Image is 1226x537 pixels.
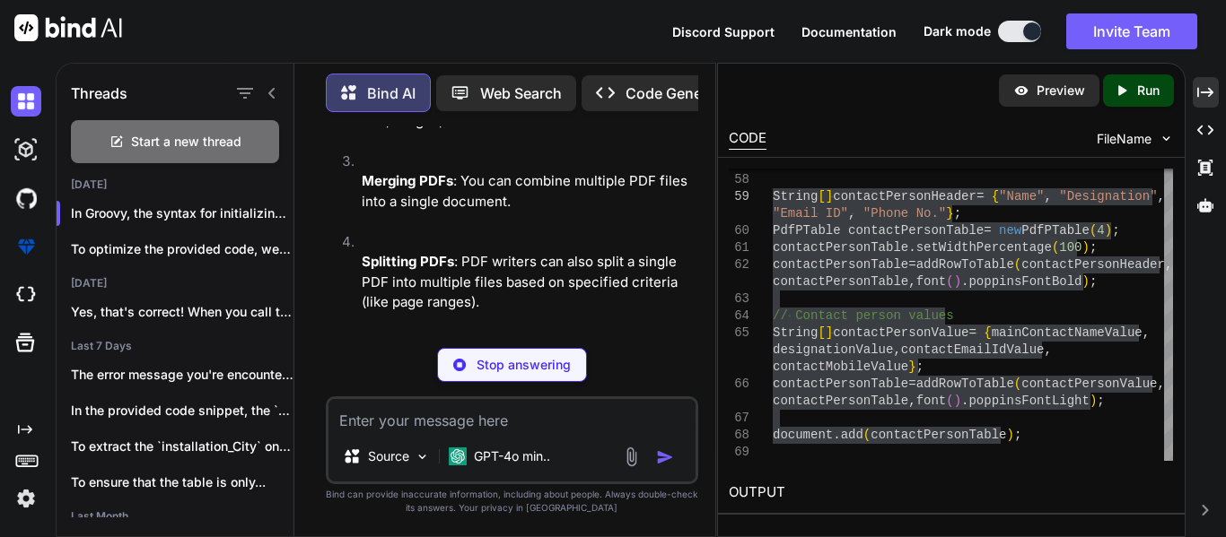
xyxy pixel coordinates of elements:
[999,189,1044,204] span: "Name"
[71,303,293,321] p: Yes, that's correct! When you call the...
[1090,394,1097,408] span: )
[729,427,749,444] div: 68
[773,428,833,442] span: document
[916,240,1052,255] span: setWidthPercentage
[1052,240,1059,255] span: (
[908,377,915,391] span: =
[480,82,562,104] p: Web Search
[1158,189,1165,204] span: ,
[11,86,41,117] img: darkChat
[11,134,41,165] img: darkAi-studio
[477,356,571,374] p: Stop answering
[1090,223,1097,238] span: (
[968,394,1089,408] span: poppinsFontLight
[1112,223,1119,238] span: ;
[367,82,416,104] p: Bind AI
[818,189,825,204] span: [
[1137,82,1160,100] p: Run
[773,342,893,357] span: designationValue
[826,325,833,340] span: ]
[71,204,293,222] p: In Groovy, the syntax for initializing a...
[1021,257,1165,272] span: contactPersonHeader
[626,82,734,104] p: Code Generator
[621,446,642,467] img: attachment
[916,377,1014,391] span: addRowToTable
[773,377,908,391] span: contactPersonTable
[833,428,840,442] span: .
[11,280,41,310] img: cloudideIcon
[916,257,1014,272] span: addRowToTable
[924,22,991,40] span: Dark mode
[901,342,1045,357] span: contactEmailIdValue
[362,252,695,313] p: : PDF writers can also split a single PDF into multiple files based on specified criteria (like p...
[1097,130,1152,148] span: FileName
[672,22,775,41] button: Discord Support
[833,189,976,204] span: contactPersonHeader
[871,428,1006,442] span: contactPersonTable
[415,449,430,464] img: Pick Models
[1090,274,1097,289] span: ;
[368,447,409,465] p: Source
[57,276,293,290] h2: [DATE]
[773,206,848,221] span: "Email ID"
[71,240,293,258] p: To optimize the provided code, we can fo...
[1082,240,1090,255] span: )
[999,223,1021,238] span: new
[833,325,968,340] span: contactPersonValue
[1007,428,1014,442] span: )
[729,376,749,393] div: 66
[57,339,293,353] h2: Last 7 Days
[801,24,897,39] span: Documentation
[729,325,749,342] div: 65
[773,394,908,408] span: contactPersonTable
[729,410,749,427] div: 67
[1014,428,1021,442] span: ;
[863,428,871,442] span: (
[773,257,908,272] span: contactPersonTable
[992,325,1143,340] span: mainContactNameValue
[729,222,749,239] div: 60
[11,231,41,262] img: premium
[362,253,454,270] strong: Splitting PDFs
[1143,325,1150,340] span: ,
[992,189,999,204] span: {
[729,171,749,188] div: 58
[1159,131,1174,146] img: chevron down
[908,240,915,255] span: .
[863,206,946,221] span: "Phone No."
[672,24,775,39] span: Discord Support
[131,133,241,151] span: Start a new thread
[729,307,749,325] div: 64
[1044,342,1051,357] span: ,
[954,206,961,221] span: ;
[773,189,818,204] span: String
[1097,223,1104,238] span: 4
[773,274,908,289] span: contactPersonTable
[362,172,453,189] strong: Merging PDFs
[474,447,550,465] p: GPT-4o min..
[773,359,908,374] span: contactMobileValue
[57,509,293,524] h2: Last Month
[1014,377,1021,391] span: (
[729,239,749,256] div: 61
[729,290,749,307] div: 63
[71,82,127,104] h1: Threads
[968,274,1082,289] span: poppinsFontBold
[1013,82,1029,99] img: preview
[818,325,825,340] span: [
[449,447,467,465] img: GPT-4o mini
[908,257,915,272] span: =
[1082,274,1090,289] span: )
[946,394,953,408] span: (
[729,444,749,461] div: 69
[729,188,749,205] div: 59
[1045,189,1052,204] span: ,
[1105,223,1112,238] span: )
[961,274,968,289] span: .
[893,342,900,357] span: ,
[656,448,674,466] img: icon
[916,359,924,374] span: ;
[826,189,833,204] span: ]
[984,223,991,238] span: =
[362,171,695,212] p: : You can combine multiple PDF files into a single document.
